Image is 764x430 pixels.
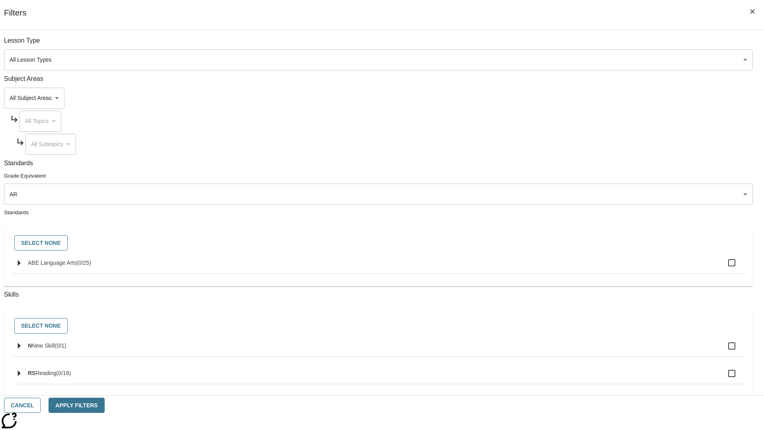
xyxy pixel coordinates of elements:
[4,74,753,84] p: Subject Areas
[32,342,55,349] span: New Skill
[35,370,56,376] span: Reading
[4,290,753,299] p: Skills
[4,36,753,45] p: Lesson Type
[4,172,753,180] p: Grade Equivalent
[28,342,32,349] span: N
[49,398,104,413] button: Apply Filters
[55,342,66,349] span: 0 skills selected/1 skills in group
[14,235,68,251] button: Select None
[4,159,753,168] p: Standards
[4,49,753,70] div: Select a lesson type
[12,336,746,418] ul: Select skills
[28,260,76,266] span: ABE Language Arts
[4,88,64,109] div: Select a Subject Area
[4,8,27,30] h1: Filters
[25,134,76,155] div: Select a Subject Area
[4,209,753,216] p: Standards
[19,111,61,132] div: Select a Subject Area
[4,398,41,413] button: Cancel
[10,316,746,336] div: Select skills
[28,370,35,376] span: RS
[744,3,761,20] button: Close Filters side menu
[14,318,68,334] button: Select None
[76,260,91,266] span: 0 standards selected/25 standards in group
[4,184,753,205] div: Select a Grade Equivalent
[12,252,746,280] ul: Select standards
[10,233,746,253] div: Select standards
[57,370,71,376] span: 0 skills selected/18 skills in group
